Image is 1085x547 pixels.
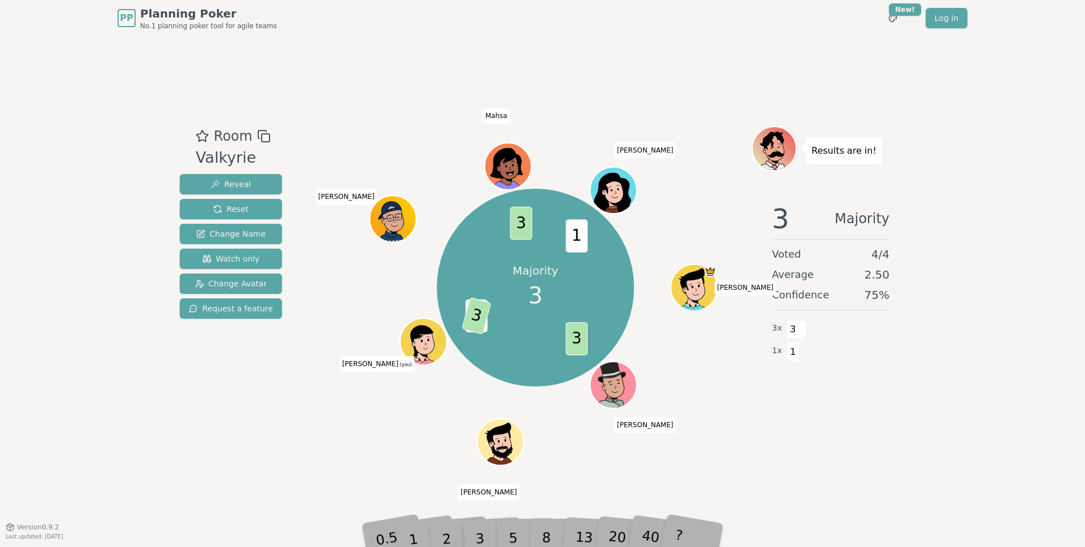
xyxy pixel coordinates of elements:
span: 3 [510,207,532,240]
span: 1 [787,342,800,362]
span: Planning Poker [140,6,277,21]
span: Click to change your name [614,417,676,433]
span: Last updated: [DATE] [6,533,63,540]
button: Reset [180,199,282,219]
span: Reveal [211,179,251,190]
span: Voted [772,246,801,262]
button: New! [883,8,903,28]
span: Change Name [196,228,266,240]
button: Change Name [180,224,282,244]
span: Confidence [772,287,829,303]
button: Watch only [180,249,282,269]
span: 3 x [772,322,782,335]
span: Change Avatar [195,278,267,289]
button: Version0.9.2 [6,523,59,532]
span: Click to change your name [483,108,510,124]
span: Click to change your name [714,280,776,296]
span: Reset [213,203,249,215]
button: Change Avatar [180,273,282,294]
span: Average [772,267,814,283]
button: Reveal [180,174,282,194]
span: 1 x [772,345,782,357]
a: Log in [926,8,967,28]
span: Watch only [202,253,260,264]
span: No.1 planning poker tool for agile teams [140,21,277,31]
button: Click to change your avatar [401,319,445,363]
button: Add as favourite [196,126,209,146]
span: Request a feature [189,303,273,314]
p: Results are in! [811,143,876,159]
span: Click to change your name [458,484,520,500]
span: PP [120,11,133,25]
span: Click to change your name [339,356,414,372]
span: 3 [787,320,800,339]
div: New! [889,3,921,16]
span: Majority [835,205,889,232]
span: (you) [398,362,412,367]
span: 4 / 4 [871,246,889,262]
a: PPPlanning PokerNo.1 planning poker tool for agile teams [118,6,277,31]
span: 3 [461,297,491,335]
div: Valkyrie [196,146,270,170]
span: 2.50 [864,267,889,283]
button: Request a feature [180,298,282,319]
span: Maanya is the host [704,266,716,277]
span: Click to change your name [315,189,377,205]
span: 1 [566,220,588,253]
p: Majority [513,263,558,279]
span: 3 [566,323,588,356]
span: 3 [528,279,542,312]
span: 3 [772,205,789,232]
span: Click to change your name [614,142,676,158]
span: 75 % [865,287,889,303]
span: Version 0.9.2 [17,523,59,532]
span: Room [214,126,252,146]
